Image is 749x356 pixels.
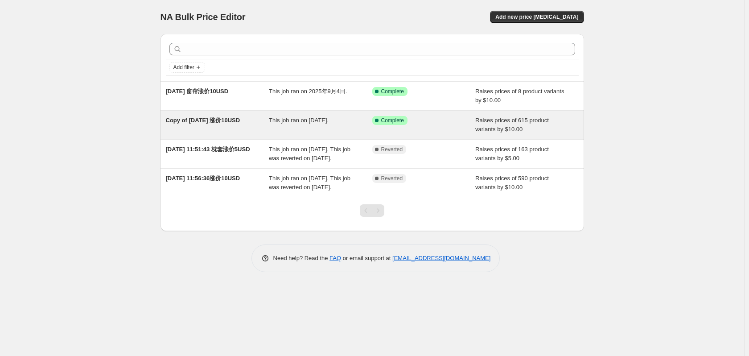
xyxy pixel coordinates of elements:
button: Add filter [169,62,205,73]
span: Copy of [DATE] 涨价10USD [166,117,240,124]
span: NA Bulk Price Editor [160,12,246,22]
span: Complete [381,117,404,124]
span: This job ran on [DATE]. This job was reverted on [DATE]. [269,146,350,161]
span: Reverted [381,175,403,182]
span: [DATE] 窗帘涨价10USD [166,88,229,95]
span: Reverted [381,146,403,153]
span: Need help? Read the [273,255,330,261]
span: Raises prices of 590 product variants by $10.00 [475,175,549,190]
span: [DATE] 11:51:43 枕套涨价5USD [166,146,250,153]
span: Complete [381,88,404,95]
span: This job ran on [DATE]. [269,117,329,124]
span: [DATE] 11:56:36涨价10USD [166,175,240,182]
span: Raises prices of 163 product variants by $5.00 [475,146,549,161]
span: Add new price [MEDICAL_DATA] [495,13,578,21]
span: Raises prices of 8 product variants by $10.00 [475,88,564,103]
span: This job ran on [DATE]. This job was reverted on [DATE]. [269,175,350,190]
span: This job ran on 2025年9月4日. [269,88,347,95]
button: Add new price [MEDICAL_DATA] [490,11,584,23]
span: Raises prices of 615 product variants by $10.00 [475,117,549,132]
a: [EMAIL_ADDRESS][DOMAIN_NAME] [392,255,490,261]
span: Add filter [173,64,194,71]
a: FAQ [329,255,341,261]
nav: Pagination [360,204,384,217]
span: or email support at [341,255,392,261]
